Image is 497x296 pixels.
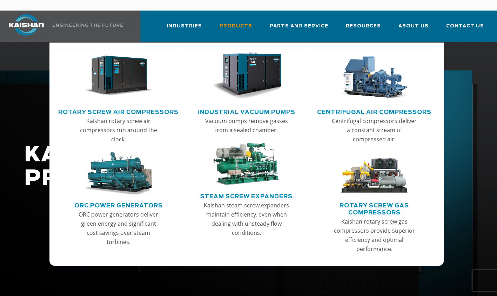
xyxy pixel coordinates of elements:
a: Centrifugal Air Compressors [317,106,431,116]
a: Steam Screw Expanders [200,190,293,201]
img: thumb-Steam-Screw-Expanders [211,143,281,186]
img: thumb-Industrial-Vacuum-Pumps [211,52,281,99]
img: Engineering the future [53,24,123,27]
span: Contact Us [446,22,484,30]
p: Kaishan rotary screw air compressors run around the clock. [76,116,161,144]
p: Centrifugal compressors deliver a constant stream of compressed air. [331,116,417,144]
span: Resources [346,22,381,30]
img: thumb-Rotary-Screw-Gas-Compressors [340,152,409,195]
a: ORC Power Generators [74,199,163,210]
img: thumb-Centrifugal-Air-Compressors [340,52,409,99]
span: Products [220,22,252,30]
a: Industries [167,17,202,41]
a: Resources [346,17,381,41]
a: Industrial Vacuum Pumps [197,106,295,116]
p: Kaishan steam screw expanders maintain efficiency, even when dealing with unsteady flow conditions. [204,201,289,237]
a: Rotary Screw Air Compressors [58,106,179,116]
a: Parts and Service [270,17,328,41]
a: Products [220,17,252,41]
h1: KAISHAN PRODUCTS [24,143,397,191]
a: Rotary Screw Gas Compressors [313,199,435,217]
a: Contact Us [446,17,484,41]
span: Industries [167,22,202,30]
a: About Us [398,17,429,41]
p: Kaishan rotary screw gas compressors provide superior efficiency and optimal performance. [331,217,417,253]
span: About Us [398,22,429,30]
p: ORC power generators deliver green energy and significant cost savings over steam turbines. [76,210,161,246]
p: Vacuum pumps remove gasses from a sealed chamber. [204,116,289,135]
img: thumb-ORC-Power-Generators [84,152,153,195]
img: thumb-Rotary-Screw-Air-Compressors [84,52,153,99]
span: Parts and Service [270,22,328,30]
